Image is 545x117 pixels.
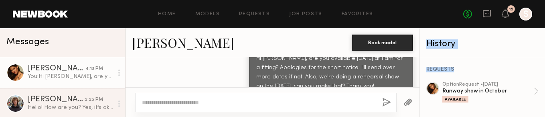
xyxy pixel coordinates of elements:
div: History [426,39,539,49]
div: [PERSON_NAME] [28,96,85,104]
button: Book model [352,35,413,51]
div: [PERSON_NAME] [28,65,85,73]
div: option Request • [DATE] [442,82,534,87]
div: Hello! How are you? Yes, it’s okay! For how long it gonna be? Like an hour? [28,104,113,111]
a: Job Posts [289,12,322,17]
a: [PERSON_NAME] [132,34,234,51]
div: Hi [PERSON_NAME], are you available [DATE] at 11am for a fitting? Apologies for the short notice.... [256,54,406,91]
a: Models [195,12,220,17]
a: Favorites [342,12,373,17]
div: You: Hi [PERSON_NAME], are you available [DATE] at 11am for a fitting? Apologies for the short no... [28,73,113,80]
div: Available [442,96,468,103]
a: optionRequest •[DATE]Runway show in OctoberAvailable [442,82,539,103]
a: Requests [239,12,270,17]
div: 15 [509,7,513,12]
a: Book model [352,39,413,45]
a: Home [158,12,176,17]
span: Messages [6,37,49,47]
div: Runway show in October [442,87,534,95]
div: 5:55 PM [85,96,103,104]
div: 4:13 PM [85,65,103,73]
div: REQUESTS [426,67,539,72]
a: S [519,8,532,21]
